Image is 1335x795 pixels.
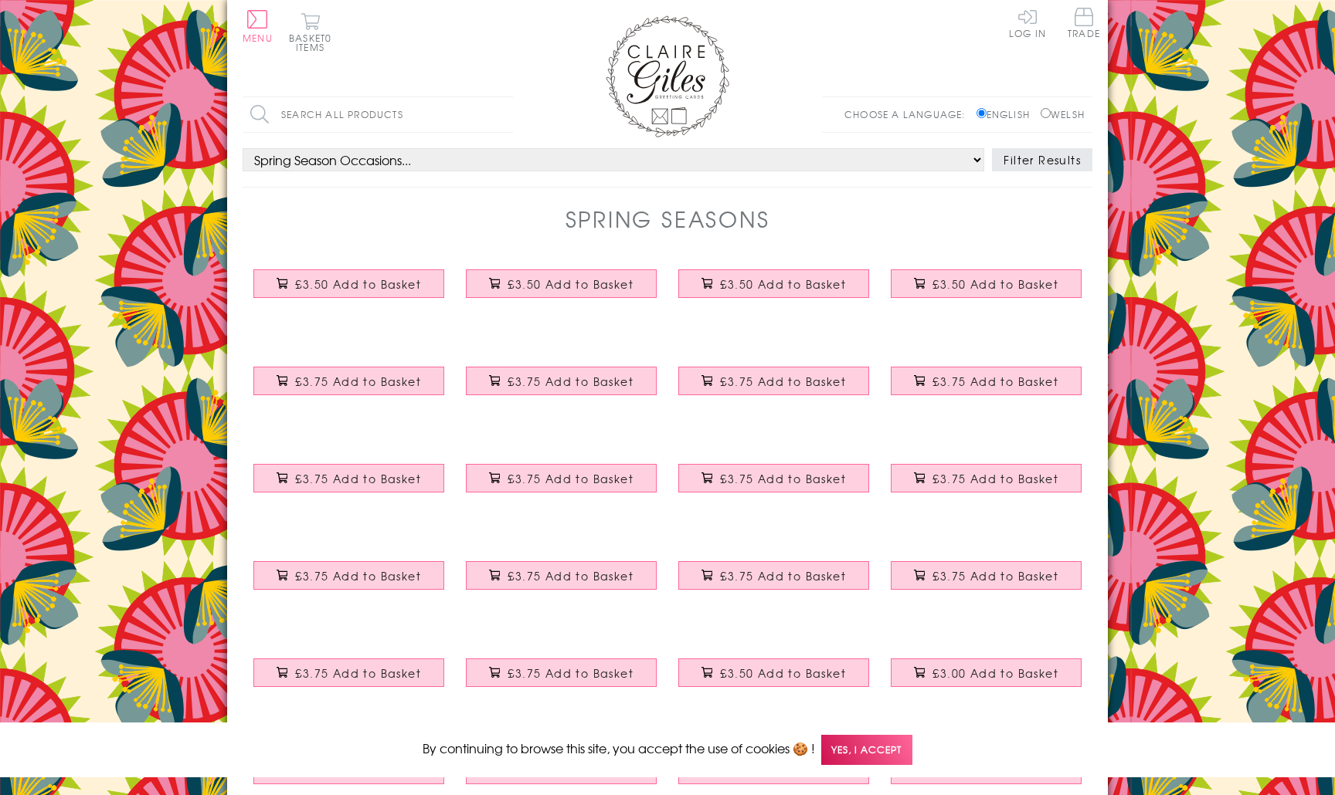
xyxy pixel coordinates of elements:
button: £3.50 Add to Basket [466,269,657,298]
button: £3.50 Add to Basket [678,269,870,298]
input: English [977,108,987,118]
span: £3.50 Add to Basket [295,276,421,292]
button: £3.75 Add to Basket [253,464,445,492]
a: Valentine's Day Card, Rocket, You're my world, Embellished with a tassel £3.75 Add to Basket [667,452,880,519]
span: £3.75 Add to Basket [720,568,846,584]
span: £3.75 Add to Basket [508,471,634,486]
button: £3.00 Add to Basket [891,658,1082,687]
span: £3.75 Add to Basket [295,471,421,486]
button: Filter Results [992,148,1092,171]
button: £3.75 Add to Basket [466,658,657,687]
input: Welsh [1041,108,1051,118]
span: Menu [243,31,273,45]
a: Valentine's Day Card, Love Potion, We have Great Chemistry £3.50 Add to Basket [667,647,880,713]
span: £3.75 Add to Basket [932,568,1058,584]
a: Valentine's Day Card, I love you with all my heart, Embellished with a tassel £3.75 Add to Basket [880,550,1092,616]
a: Valentine's Day Card, Heart of Hearts, BOOM, Embellished with a tassel £3.75 Add to Basket [667,550,880,616]
button: £3.75 Add to Basket [891,367,1082,395]
a: Valentine's Day Card, Fizz, Prosecco, Embellished with colourful pompoms £3.75 Add to Basket [455,647,667,713]
span: £3.75 Add to Basket [508,665,634,681]
span: £3.75 Add to Basket [295,568,421,584]
span: Yes, I accept [821,735,912,765]
span: 0 items [296,31,331,54]
span: £3.75 Add to Basket [932,374,1058,389]
button: £3.75 Add to Basket [253,658,445,687]
a: Valentine's Day Card, Lips, Kiss, Embellished with a colourful tassel £3.75 Add to Basket [243,550,455,616]
a: Valentines Day Card, Gorgeous Husband, text foiled in shiny gold £3.50 Add to Basket [455,258,667,324]
span: £3.75 Add to Basket [720,374,846,389]
span: Trade [1068,8,1100,38]
a: Valentines Day Card, You're my Favourite, text foiled in shiny gold £3.50 Add to Basket [880,258,1092,324]
h1: Spring Seasons [566,203,770,235]
a: Valentine's Day Card, Bomb, Love Bomb, Embellished with a colourful tassel £3.75 Add to Basket [455,355,667,421]
label: English [977,107,1038,121]
span: £3.50 Add to Basket [720,665,846,681]
button: £3.75 Add to Basket [466,464,657,492]
button: £3.75 Add to Basket [253,367,445,395]
button: Menu [243,10,273,42]
button: £3.50 Add to Basket [891,269,1082,298]
span: £3.00 Add to Basket [932,665,1058,681]
span: £3.75 Add to Basket [720,471,846,486]
button: £3.75 Add to Basket [253,561,445,590]
a: Valentine's Day Card, Heart with Flowers, Embellished with a colourful tassel £3.75 Add to Basket [667,355,880,421]
span: £3.75 Add to Basket [508,568,634,584]
a: Valentine's Day Card, You and Me Forever, See through acetate window £3.00 Add to Basket [880,647,1092,713]
span: £3.50 Add to Basket [720,276,846,292]
span: £3.75 Add to Basket [295,665,421,681]
input: Search all products [243,97,513,132]
button: £3.75 Add to Basket [891,561,1082,590]
button: £3.75 Add to Basket [678,464,870,492]
span: £3.75 Add to Basket [295,374,421,389]
a: Valentine's Day Card, Wife, Big Heart, Embellished with a colourful tassel £3.75 Add to Basket [455,452,667,519]
img: Claire Giles Greetings Cards [606,15,729,137]
button: £3.75 Add to Basket [678,561,870,590]
label: Welsh [1041,107,1085,121]
a: Valentines Day Card, Wife, Flamingo heart, text foiled in shiny gold £3.50 Add to Basket [243,258,455,324]
button: £3.50 Add to Basket [253,269,445,298]
span: £3.50 Add to Basket [932,276,1058,292]
span: £3.75 Add to Basket [932,471,1058,486]
button: £3.75 Add to Basket [466,367,657,395]
a: Valentine's Day Card, Love of my life, Embellished with a colourful tassel £3.75 Add to Basket [880,452,1092,519]
a: Valentine's Day Card, Heart Pattern, Embellished with colourful pompoms £3.75 Add to Basket [243,647,455,713]
p: Choose a language: [844,107,973,121]
span: £3.50 Add to Basket [508,276,634,292]
input: Search [498,97,513,132]
button: £3.75 Add to Basket [678,367,870,395]
button: £3.75 Add to Basket [891,464,1082,492]
a: Valentine's Day Card, Butterfly Wreath, Embellished with a colourful tassel £3.75 Add to Basket [243,452,455,519]
a: Valentine's Day Card, Paper Plane Kisses, Embellished with a colourful tassel £3.75 Add to Basket [243,355,455,421]
button: £3.50 Add to Basket [678,658,870,687]
a: Valentines Day Card, MWAH, Kiss, text foiled in shiny gold £3.50 Add to Basket [667,258,880,324]
button: Basket0 items [289,12,331,52]
a: Trade [1068,8,1100,41]
a: Valentine's Day Card, Heart, be my unicorn, Embellished with a tassel £3.75 Add to Basket [455,550,667,616]
a: Valentine's Day Card, Hearts Background, Embellished with a colourful tassel £3.75 Add to Basket [880,355,1092,421]
span: £3.75 Add to Basket [508,374,634,389]
button: £3.75 Add to Basket [466,561,657,590]
a: Log In [1009,8,1046,38]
